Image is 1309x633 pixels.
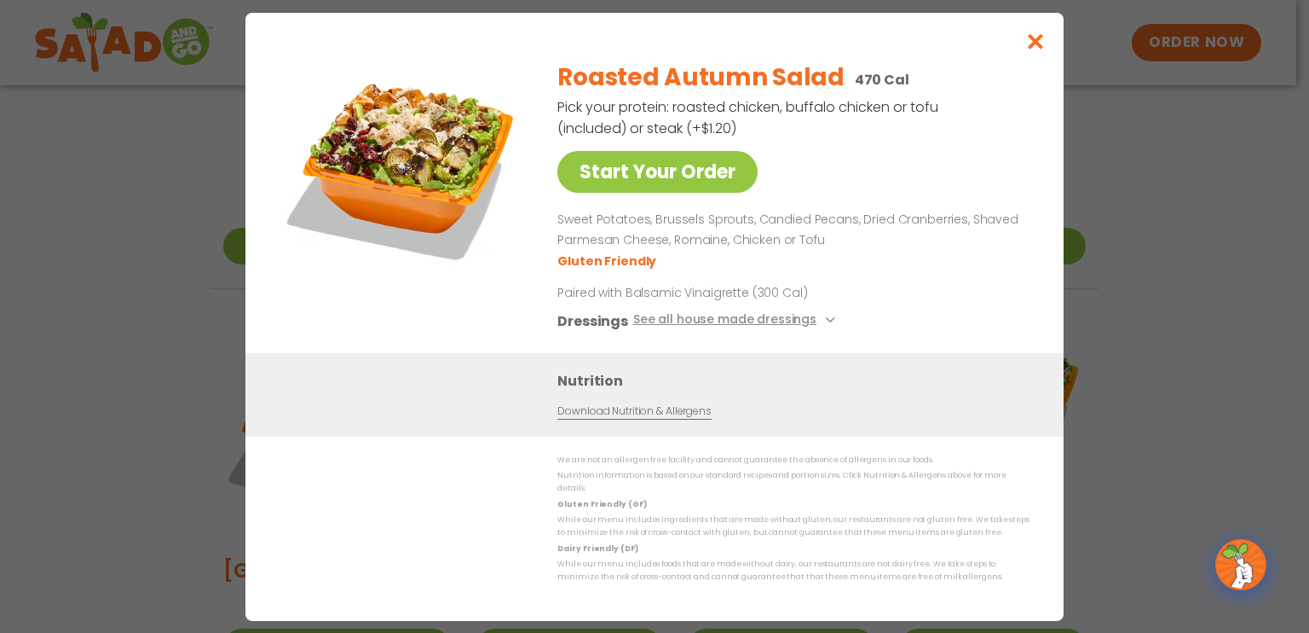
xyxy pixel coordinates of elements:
[557,96,941,139] p: Pick your protein: roasted chicken, buffalo chicken or tofu (included) or steak (+$1.20)
[557,558,1029,584] p: While our menu includes foods that are made without dairy, our restaurants are not dairy free. We...
[557,498,646,508] strong: Gluten Friendly (GF)
[284,47,522,286] img: Featured product photo for Roasted Autumn Salad
[557,210,1023,251] p: Sweet Potatoes, Brussels Sprouts, Candied Pecans, Dried Cranberries, Shaved Parmesan Cheese, Roma...
[557,403,711,419] a: Download Nutrition & Allergens
[557,514,1029,540] p: While our menu includes ingredients that are made without gluten, our restaurants are not gluten ...
[557,283,873,301] p: Paired with Balsamic Vinaigrette (300 Cal)
[557,252,659,270] li: Gluten Friendly
[1217,541,1265,589] img: wpChatIcon
[557,151,758,193] a: Start Your Order
[557,60,844,96] h2: Roasted Autumn Salad
[557,310,628,331] h3: Dressings
[557,454,1029,467] p: We are not an allergen free facility and cannot guarantee the absence of allergens in our foods.
[1008,13,1064,70] button: Close modal
[557,469,1029,496] p: Nutrition information is based on our standard recipes and portion sizes. Click Nutrition & Aller...
[633,310,840,331] button: See all house made dressings
[557,543,637,553] strong: Dairy Friendly (DF)
[855,69,909,90] p: 470 Cal
[557,369,1038,391] h3: Nutrition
